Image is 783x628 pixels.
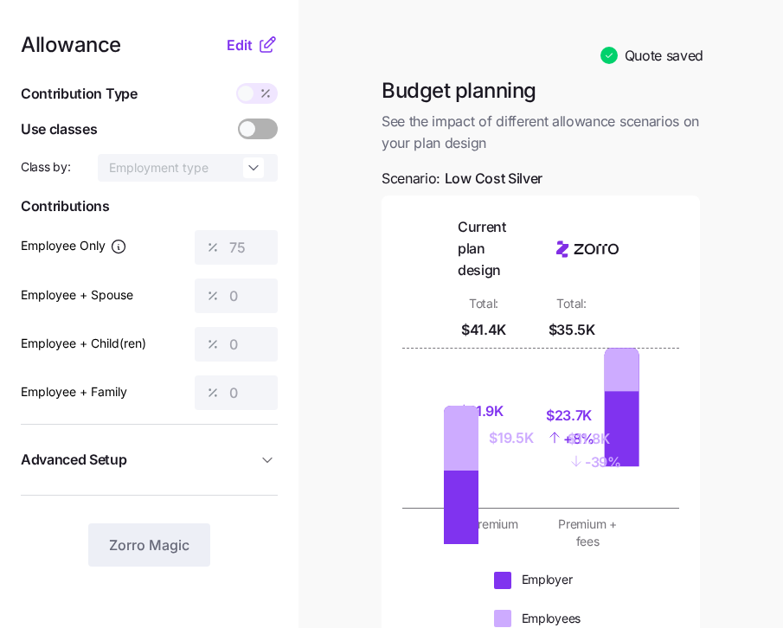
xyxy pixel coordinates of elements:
[551,516,624,551] div: Premium + fees
[21,83,138,105] span: Contribution Type
[382,77,700,104] h1: Budget planning
[458,216,530,280] div: Current plan design
[522,571,573,588] div: Employer
[21,382,127,401] label: Employee + Family
[21,439,278,481] button: Advanced Setup
[21,195,278,217] span: Contributions
[568,428,621,450] div: $11.8K
[21,158,70,176] span: Class by:
[227,35,257,55] button: Edit
[21,449,127,471] span: Advanced Setup
[461,319,506,341] div: $41.4K
[458,516,530,551] div: Premium
[625,45,703,67] span: Quote saved
[21,35,121,55] span: Allowance
[21,119,97,140] span: Use classes
[469,295,498,312] div: Total:
[549,319,595,341] div: $35.5K
[556,295,586,312] div: Total:
[546,426,594,450] div: + 8%
[459,401,516,422] div: $21.9K
[546,405,594,426] div: $23.7K
[445,168,542,189] span: Low Cost Silver
[227,35,253,55] span: Edit
[21,334,146,353] label: Employee + Child(ren)
[489,427,533,449] div: $19.5K
[88,523,210,567] button: Zorro Magic
[382,111,700,154] span: See the impact of different allowance scenarios on your plan design
[109,535,189,555] span: Zorro Magic
[568,450,621,473] div: - 39%
[522,610,581,627] div: Employees
[382,168,542,189] span: Scenario:
[21,236,127,255] label: Employee Only
[21,285,133,304] label: Employee + Spouse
